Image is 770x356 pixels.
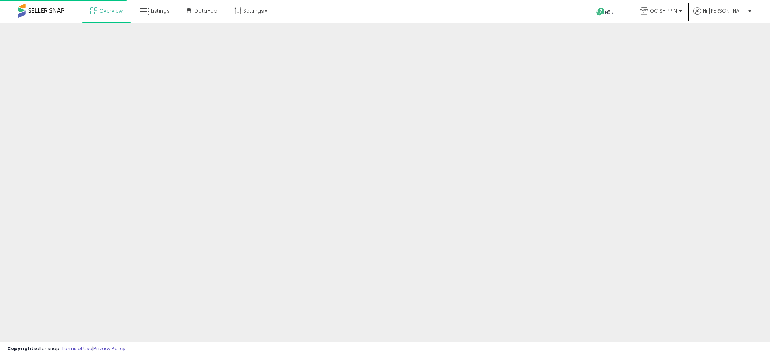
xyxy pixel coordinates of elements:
[596,7,605,16] i: Get Help
[151,7,170,14] span: Listings
[605,9,615,16] span: Help
[99,7,123,14] span: Overview
[703,7,746,14] span: Hi [PERSON_NAME]
[693,7,751,23] a: Hi [PERSON_NAME]
[195,7,217,14] span: DataHub
[591,2,629,23] a: Help
[650,7,677,14] span: OC SHIPPIN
